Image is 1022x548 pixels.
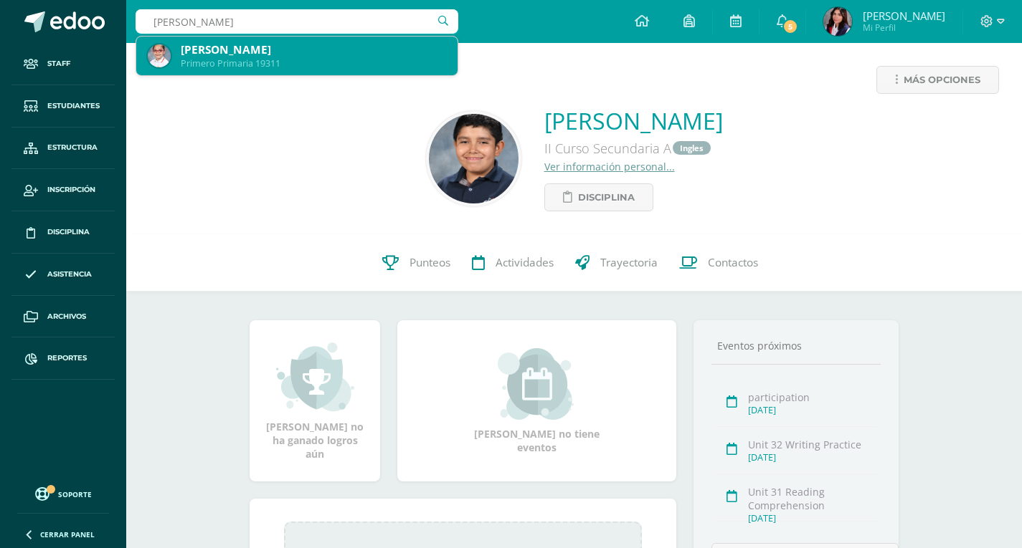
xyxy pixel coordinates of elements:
div: [PERSON_NAME] no tiene eventos [465,348,609,454]
span: Archivos [47,311,86,322]
img: event_small.png [498,348,576,420]
img: 323201eae5b7a3c5b3ed9de1cb33c4f2.png [429,114,519,203]
a: Estudiantes [11,85,115,128]
a: Contactos [668,234,769,292]
div: [DATE] [748,451,876,463]
a: Disciplina [11,211,115,254]
span: Punteos [410,256,450,271]
a: Ver información personal... [544,160,675,173]
span: Disciplina [578,184,635,211]
div: [PERSON_NAME] [181,42,446,57]
a: Staff [11,43,115,85]
span: Asistencia [47,269,92,280]
a: Actividades [461,234,564,292]
a: Soporte [17,484,109,503]
img: 0a3cfaa2e5dca523e04619ee67a4e4f7.png [148,44,171,67]
span: Staff [47,58,70,69]
span: Inscripción [47,184,95,196]
div: Unit 32 Writing Practice [748,438,876,451]
img: achievement_small.png [276,341,354,413]
div: [DATE] [748,404,876,416]
span: [PERSON_NAME] [863,9,945,23]
div: [PERSON_NAME] no ha ganado logros aún [264,341,366,461]
div: [DATE] [748,512,876,524]
span: Cerrar panel [40,529,95,539]
img: 331a885a7a06450cabc094b6be9ba622.png [823,7,852,36]
span: Contactos [708,256,758,271]
div: Unit 31 Reading Comprehension [748,485,876,512]
a: Asistencia [11,254,115,296]
a: Archivos [11,296,115,338]
div: Eventos próximos [711,339,881,352]
span: Actividades [496,256,554,271]
span: Soporte [58,489,92,499]
span: Reportes [47,352,87,364]
span: Estructura [47,142,98,153]
input: Busca un usuario... [136,9,458,34]
span: 5 [782,19,798,34]
a: Trayectoria [564,234,668,292]
div: Primero Primaria 19311 [181,57,446,69]
span: Disciplina [47,226,90,238]
a: Inscripción [11,169,115,211]
a: Disciplina [544,183,653,211]
span: Más opciones [904,67,980,93]
a: Reportes [11,337,115,380]
span: Mi Perfil [863,21,945,34]
a: Estructura [11,128,115,170]
a: Punteos [372,234,461,292]
span: Estudiantes [47,100,100,112]
a: [PERSON_NAME] [544,105,723,136]
a: Más opciones [876,66,999,94]
div: II Curso Secundaria A [544,136,723,160]
div: participation [748,390,876,404]
a: Ingles [673,141,711,155]
span: Trayectoria [600,256,658,271]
